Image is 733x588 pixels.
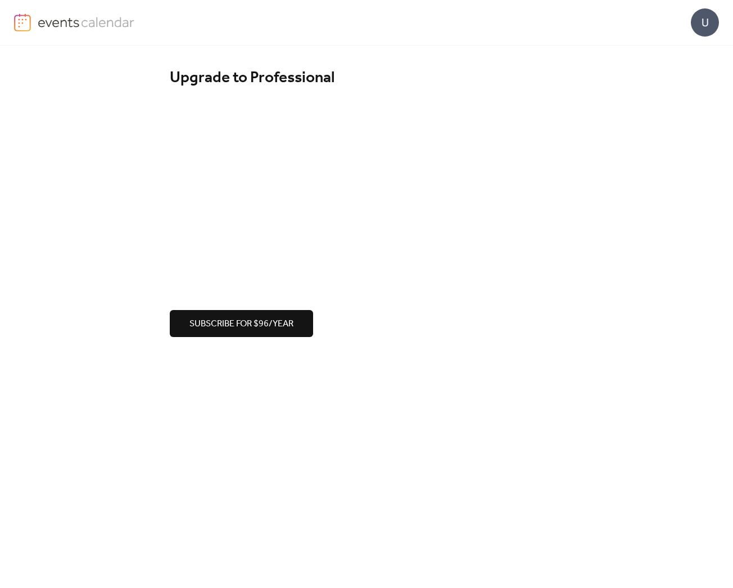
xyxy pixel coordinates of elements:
[170,68,563,88] div: Upgrade to Professional
[691,8,719,37] div: U
[170,310,313,337] button: Subscribe for $96/year
[14,14,31,32] img: logo
[189,317,293,331] span: Subscribe for $96/year
[168,102,565,295] iframe: Secure payment input frame
[38,14,135,30] img: logo-type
